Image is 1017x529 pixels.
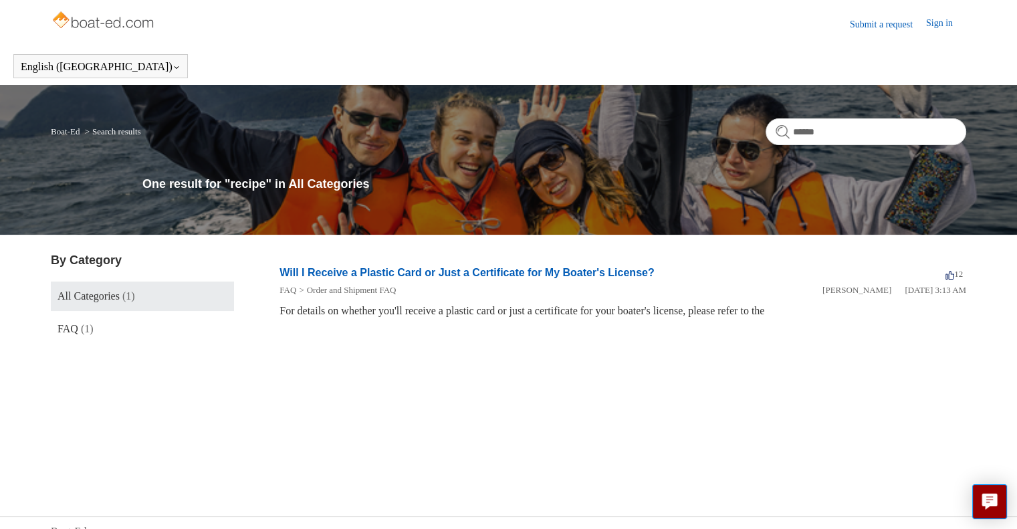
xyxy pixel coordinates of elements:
[972,484,1007,519] button: Live chat
[279,284,296,297] li: FAQ
[905,285,966,295] time: 03/16/2022, 03:13
[945,269,963,279] span: 12
[822,284,891,297] li: [PERSON_NAME]
[296,284,396,297] li: Order and Shipment FAQ
[279,303,966,319] div: For details on whether you'll receive a plastic card or just a certificate for your boater's lice...
[122,290,135,302] span: (1)
[142,175,966,193] h1: One result for "recipe" in All Categories
[58,290,120,302] span: All Categories
[51,251,234,270] h3: By Category
[51,282,234,311] a: All Categories (1)
[21,61,181,73] button: English ([GEOGRAPHIC_DATA])
[82,126,141,136] li: Search results
[81,323,94,334] span: (1)
[58,323,78,334] span: FAQ
[850,17,926,31] a: Submit a request
[51,8,157,35] img: Boat-Ed Help Center home page
[279,285,296,295] a: FAQ
[51,126,82,136] li: Boat-Ed
[307,285,397,295] a: Order and Shipment FAQ
[279,267,654,278] a: Will I Receive a Plastic Card or Just a Certificate for My Boater's License?
[926,16,966,32] a: Sign in
[51,314,234,344] a: FAQ (1)
[766,118,966,145] input: Search
[51,126,80,136] a: Boat-Ed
